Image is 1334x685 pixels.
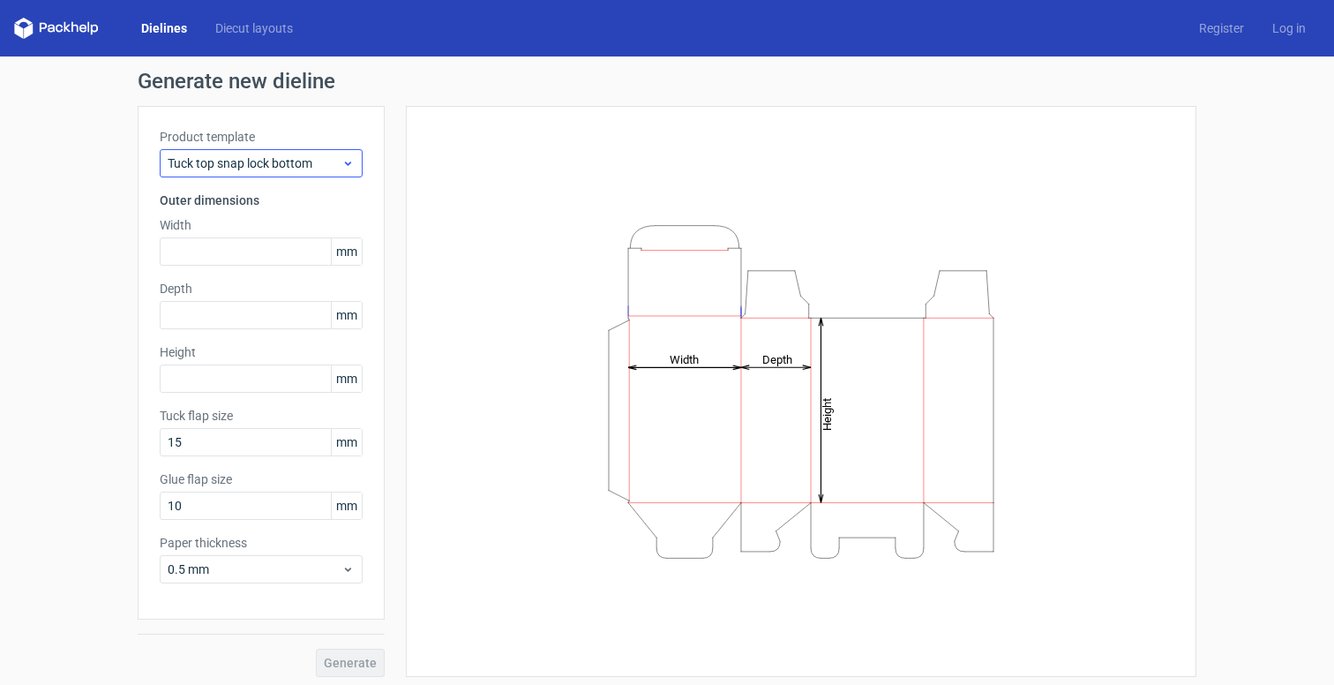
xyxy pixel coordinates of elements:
[160,407,363,425] label: Tuck flap size
[160,216,363,234] label: Width
[160,192,363,209] h3: Outer dimensions
[331,302,362,328] span: mm
[201,19,307,37] a: Diecut layouts
[160,470,363,488] label: Glue flap size
[331,429,362,455] span: mm
[160,343,363,361] label: Height
[331,238,362,265] span: mm
[1258,19,1320,37] a: Log in
[762,352,792,365] tspan: Depth
[331,365,362,392] span: mm
[331,493,362,519] span: mm
[670,352,699,365] tspan: Width
[138,71,1196,92] h1: Generate new dieline
[160,534,363,552] label: Paper thickness
[1185,19,1258,37] a: Register
[168,561,341,578] span: 0.5 mm
[127,19,201,37] a: Dielines
[821,397,834,430] tspan: Height
[160,128,363,146] label: Product template
[160,280,363,297] label: Depth
[168,154,341,172] span: Tuck top snap lock bottom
